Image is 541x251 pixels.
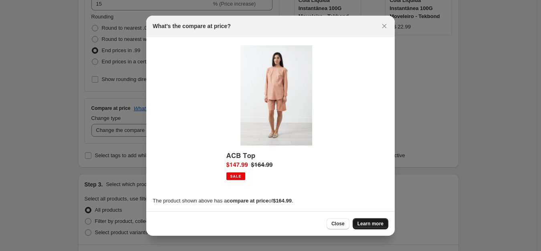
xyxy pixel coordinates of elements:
b: compare at price [227,198,268,204]
b: $164.99 [273,198,292,204]
span: Close [331,221,345,227]
button: Close [327,218,349,229]
img: Compare at price example [221,43,320,190]
p: The product shown above has a of . [153,197,388,205]
button: Close [379,20,390,32]
a: Learn more [353,218,388,229]
span: Learn more [357,221,384,227]
h2: What's the compare at price? [153,22,231,30]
